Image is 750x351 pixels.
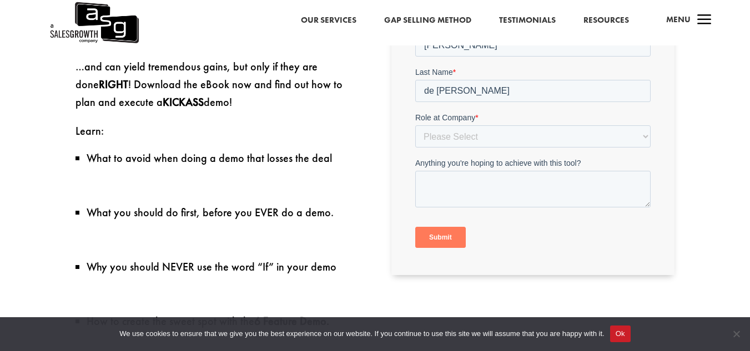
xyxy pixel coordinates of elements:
li: What you should do first, before you EVER do a demo. [87,205,359,220]
li: Why you should NEVER use the word “If” in your demo [87,260,359,274]
a: Our Services [301,13,356,28]
li: How to create the sweet spot with the [87,314,359,328]
a: Gap Selling Method [384,13,471,28]
strong: 6 Feature Demo. [254,314,329,328]
span: No [731,328,742,339]
p: …and can yield tremendous gains, but only if they are done ! Download the eBook now and find out ... [75,58,359,122]
span: We use cookies to ensure that we give you the best experience on our website. If you continue to ... [119,328,604,339]
li: What to avoid when doing a demo that losses the deal [87,151,359,165]
p: Learn: [75,122,359,151]
span: a [693,9,716,32]
strong: KICKASS [163,95,204,109]
span: Menu [666,14,691,25]
a: Resources [583,13,629,28]
strong: RIGHT [99,77,128,91]
a: Testimonials [499,13,556,28]
button: Ok [610,325,631,342]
